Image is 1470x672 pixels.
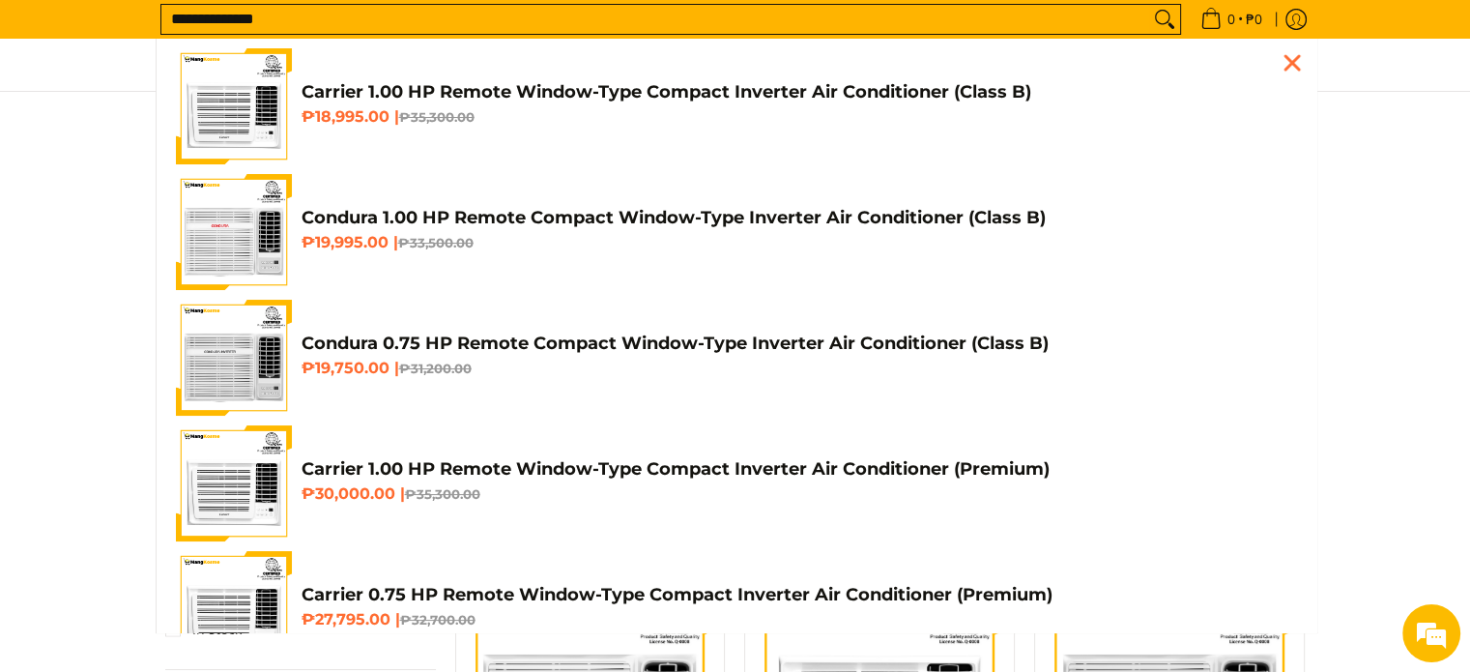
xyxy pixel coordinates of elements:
img: Condura 1.00 HP Remote Compact Window-Type Inverter Air Conditioner (Class B) [176,174,292,290]
span: ₱0 [1243,13,1265,26]
a: Carrier 1.00 HP Remote Window-Type Compact Inverter Air Conditioner (Premium) Carrier 1.00 HP Rem... [176,425,1297,541]
h4: Carrier 1.00 HP Remote Window-Type Compact Inverter Air Conditioner (Class B) [302,81,1297,103]
a: Carrier 0.75 HP Remote Window-Type Compact Inverter Air Conditioner (Premium) Carrier 0.75 HP Rem... [176,551,1297,667]
h4: Carrier 1.00 HP Remote Window-Type Compact Inverter Air Conditioner (Premium) [302,458,1297,481]
del: ₱31,200.00 [399,361,472,376]
textarea: Type your message and click 'Submit' [10,458,368,526]
div: Leave a message [101,108,325,133]
img: Condura 0.75 HP Remote Compact Window-Type Inverter Air Conditioner (Class B) [176,300,292,416]
h6: ₱18,995.00 | [302,107,1297,127]
span: We are offline. Please leave us a message. [41,209,337,404]
img: Carrier 1.00 HP Remote Window-Type Compact Inverter Air Conditioner (Class B) [176,48,292,164]
h6: ₱30,000.00 | [302,484,1297,504]
span: • [1195,9,1268,30]
del: ₱33,500.00 [398,235,474,250]
h4: Condura 1.00 HP Remote Compact Window-Type Inverter Air Conditioner (Class B) [302,207,1297,229]
div: Minimize live chat window [317,10,363,56]
del: ₱32,700.00 [400,612,476,628]
div: Close pop up [1278,48,1307,77]
img: Carrier 1.00 HP Remote Window-Type Compact Inverter Air Conditioner (Premium) [176,425,292,541]
button: Search [1149,5,1180,34]
h6: ₱27,795.00 | [302,610,1297,629]
h6: ₱19,995.00 | [302,233,1297,252]
del: ₱35,300.00 [399,109,475,125]
h6: ₱19,750.00 | [302,359,1297,378]
del: ₱35,300.00 [405,486,480,502]
span: 0 [1225,13,1238,26]
img: Carrier 0.75 HP Remote Window-Type Compact Inverter Air Conditioner (Premium) [176,551,292,667]
em: Submit [283,526,351,552]
h4: Condura 0.75 HP Remote Compact Window-Type Inverter Air Conditioner (Class B) [302,333,1297,355]
h4: Carrier 0.75 HP Remote Window-Type Compact Inverter Air Conditioner (Premium) [302,584,1297,606]
a: Condura 1.00 HP Remote Compact Window-Type Inverter Air Conditioner (Class B) Condura 1.00 HP Rem... [176,174,1297,290]
a: Carrier 1.00 HP Remote Window-Type Compact Inverter Air Conditioner (Class B) Carrier 1.00 HP Rem... [176,48,1297,164]
a: Condura 0.75 HP Remote Compact Window-Type Inverter Air Conditioner (Class B) Condura 0.75 HP Rem... [176,300,1297,416]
